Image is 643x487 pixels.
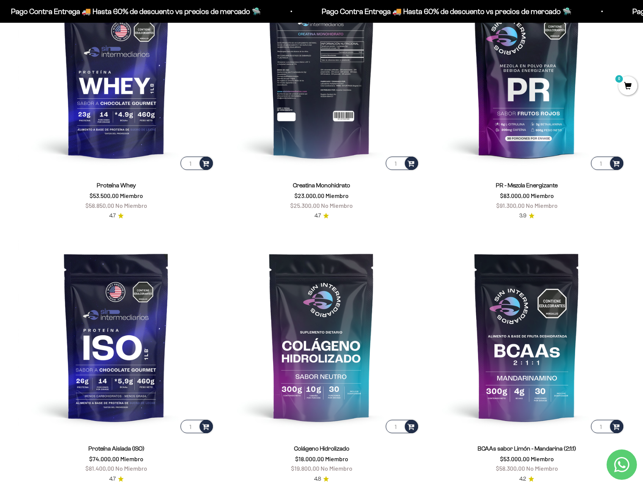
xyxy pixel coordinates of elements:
[314,475,329,483] a: 4.84.8 de 5.0 estrellas
[90,192,119,199] span: $53.500,00
[85,202,114,209] span: $58.850,00
[295,5,545,17] p: Pago Contra Entrega 🚚 Hasta 60% de descuento vs precios de mercado 🛸
[294,445,349,452] a: Colágeno Hidrolizado
[500,192,530,199] span: $83.000,00
[519,475,534,483] a: 4.24.2 de 5.0 estrellas
[97,182,136,189] a: Proteína Whey
[89,455,119,462] span: $74.000,00
[115,202,147,209] span: No Miembro
[109,475,116,483] span: 4.7
[496,202,525,209] span: $91.300,00
[314,475,321,483] span: 4.8
[314,212,329,220] a: 4.74.7 de 5.0 estrellas
[321,202,353,209] span: No Miembro
[519,475,526,483] span: 4.2
[531,192,554,199] span: Miembro
[294,192,324,199] span: $23.000,00
[519,212,527,220] span: 3.9
[500,455,530,462] span: $53.000,00
[88,445,145,452] a: Proteína Aislada (ISO)
[295,455,324,462] span: $18.000,00
[478,445,576,452] a: BCAAs sabor Limón - Mandarina (2:1:1)
[321,465,352,472] span: No Miembro
[85,465,114,472] span: $81.400,00
[526,202,558,209] span: No Miembro
[325,192,349,199] span: Miembro
[531,455,554,462] span: Miembro
[618,82,637,91] a: 0
[120,192,143,199] span: Miembro
[109,212,124,220] a: 4.74.7 de 5.0 estrellas
[496,465,525,472] span: $58.300,00
[519,212,535,220] a: 3.93.9 de 5.0 estrellas
[291,465,319,472] span: $19.800,00
[290,202,320,209] span: $25.300,00
[526,465,558,472] span: No Miembro
[293,182,350,189] a: Creatina Monohidrato
[120,455,143,462] span: Miembro
[109,212,116,220] span: 4.7
[314,212,321,220] span: 4.7
[615,74,624,83] mark: 0
[115,465,147,472] span: No Miembro
[496,182,558,189] a: PR - Mezcla Energizante
[109,475,124,483] a: 4.74.7 de 5.0 estrellas
[325,455,348,462] span: Miembro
